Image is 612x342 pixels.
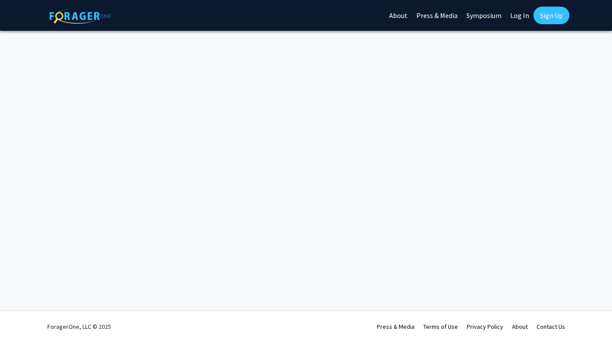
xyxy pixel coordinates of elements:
a: Sign Up [533,7,569,24]
a: Terms of Use [423,323,458,331]
div: ForagerOne, LLC © 2025 [47,311,111,342]
a: Press & Media [377,323,415,331]
a: Contact Us [537,323,565,331]
a: Privacy Policy [467,323,503,331]
a: About [512,323,528,331]
img: ForagerOne Logo [50,8,111,24]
